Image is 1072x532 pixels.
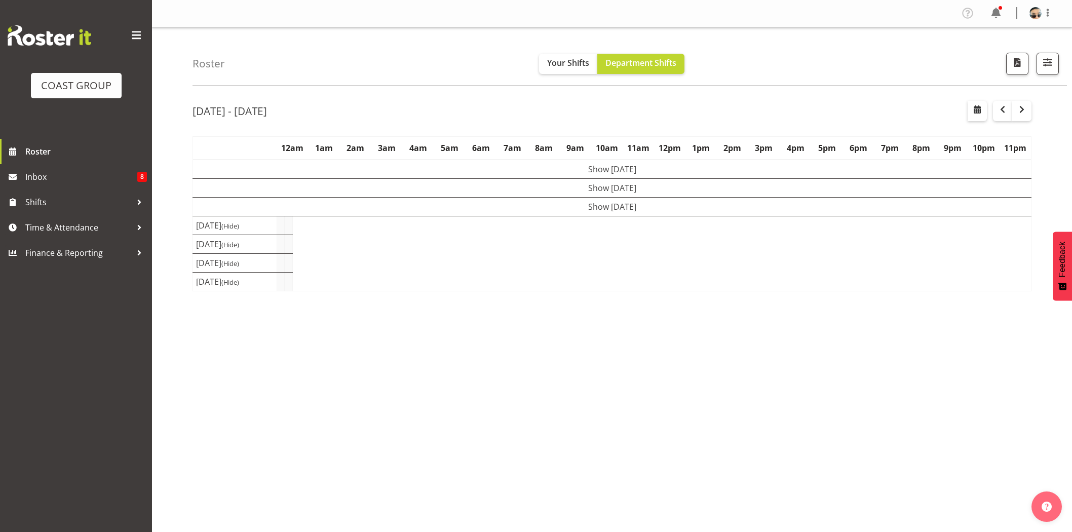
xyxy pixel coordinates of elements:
td: [DATE] [193,216,277,235]
th: 1pm [685,136,717,160]
button: Download a PDF of the roster according to the set date range. [1006,53,1028,75]
th: 2pm [717,136,748,160]
th: 1am [308,136,339,160]
th: 8pm [905,136,937,160]
span: 8 [137,172,147,182]
th: 4am [402,136,434,160]
th: 3am [371,136,402,160]
th: 12am [277,136,308,160]
button: Department Shifts [597,54,684,74]
span: (Hide) [221,240,239,249]
button: Filter Shifts [1037,53,1059,75]
img: help-xxl-2.png [1042,502,1052,512]
img: aof-anujarawat71d0d1c466b097e0dd92e270e9672f26.png [1029,7,1042,19]
button: Select a specific date within the roster. [968,101,987,121]
span: (Hide) [221,259,239,268]
th: 9pm [937,136,968,160]
th: 5am [434,136,465,160]
th: 3pm [748,136,780,160]
td: [DATE] [193,272,277,291]
td: Show [DATE] [193,197,1031,216]
span: Inbox [25,169,137,184]
th: 10am [591,136,623,160]
span: (Hide) [221,278,239,287]
th: 7pm [874,136,905,160]
div: COAST GROUP [41,78,111,93]
h2: [DATE] - [DATE] [193,104,267,118]
th: 5pm [811,136,843,160]
button: Your Shifts [539,54,597,74]
th: 6am [465,136,496,160]
td: [DATE] [193,253,277,272]
h4: Roster [193,58,225,69]
th: 2am [339,136,371,160]
span: Roster [25,144,147,159]
th: 4pm [780,136,811,160]
th: 7am [496,136,528,160]
th: 6pm [843,136,874,160]
span: Feedback [1058,242,1067,277]
th: 12pm [654,136,685,160]
th: 11am [623,136,654,160]
td: Show [DATE] [193,160,1031,179]
button: Feedback - Show survey [1053,232,1072,300]
span: Your Shifts [547,57,589,68]
span: Finance & Reporting [25,245,132,260]
span: Shifts [25,195,132,210]
span: (Hide) [221,221,239,231]
td: [DATE] [193,235,277,253]
img: Rosterit website logo [8,25,91,46]
th: 10pm [968,136,1000,160]
th: 9am [560,136,591,160]
th: 8am [528,136,560,160]
span: Time & Attendance [25,220,132,235]
span: Department Shifts [605,57,676,68]
td: Show [DATE] [193,178,1031,197]
th: 11pm [1000,136,1031,160]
